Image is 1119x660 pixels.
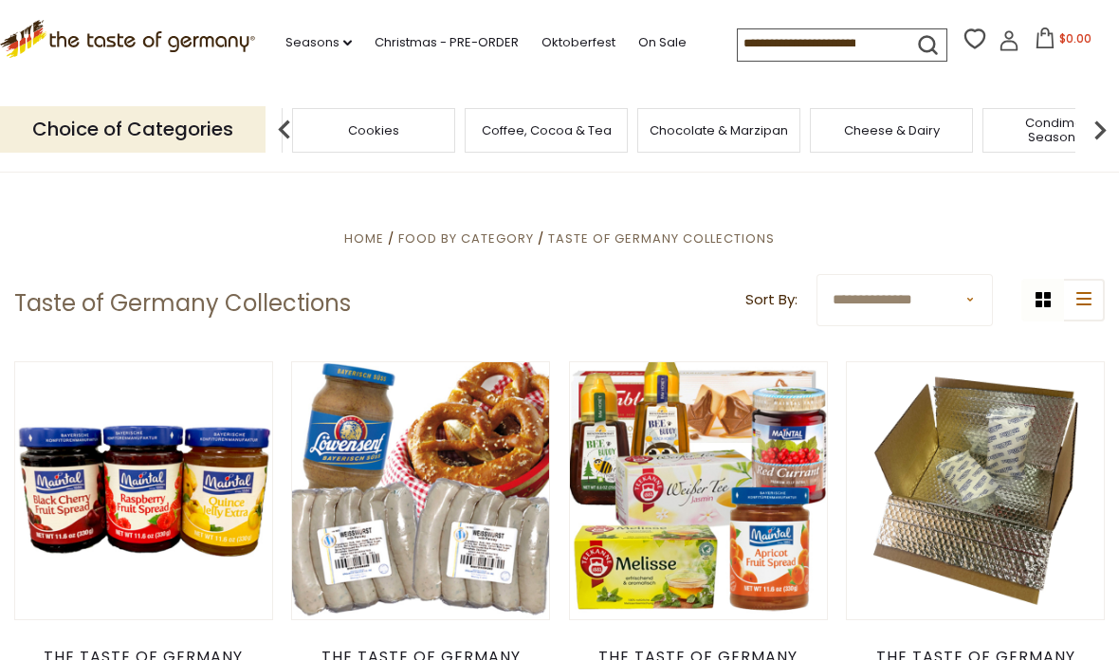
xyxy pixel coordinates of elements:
[1059,30,1091,46] span: $0.00
[844,123,940,137] a: Cheese & Dairy
[847,362,1104,619] img: FRAGILE Packaging
[398,229,534,247] a: Food By Category
[1081,111,1119,149] img: next arrow
[745,288,798,312] label: Sort By:
[285,32,352,53] a: Seasons
[14,289,351,318] h1: Taste of Germany Collections
[15,362,272,619] img: Maintal "Black-Red-Golden" Premium Fruit Preserves, 3 pack - SPECIAL PRICE
[292,362,549,619] img: The Taste of Germany Weisswurst & Pretzel Collection
[650,123,788,137] a: Chocolate & Marzipan
[375,32,519,53] a: Christmas - PRE-ORDER
[482,123,612,137] a: Coffee, Cocoa & Tea
[344,229,384,247] a: Home
[548,229,775,247] a: Taste of Germany Collections
[541,32,615,53] a: Oktoberfest
[570,362,827,619] img: The Taste of Germany Honey Jam Tea Collection, 7pc - FREE SHIPPING
[266,111,303,149] img: previous arrow
[638,32,687,53] a: On Sale
[348,123,399,137] a: Cookies
[1023,27,1104,56] button: $0.00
